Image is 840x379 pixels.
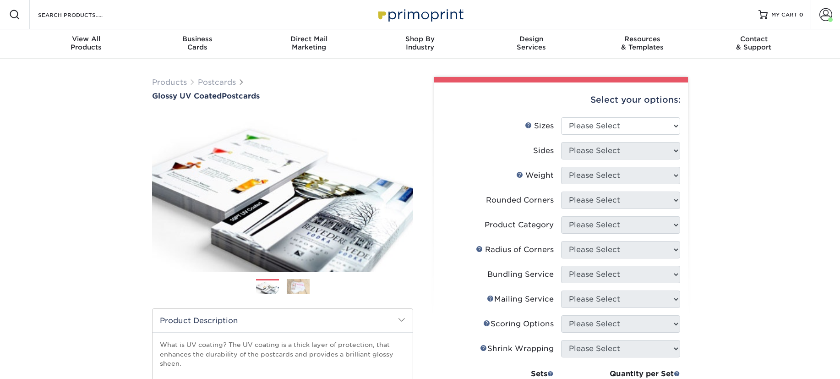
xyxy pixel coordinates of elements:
[475,35,587,51] div: Services
[365,35,476,51] div: Industry
[152,101,413,282] img: Glossy UV Coated 01
[698,35,809,43] span: Contact
[142,35,253,51] div: Cards
[476,244,554,255] div: Radius of Corners
[142,35,253,43] span: Business
[483,319,554,330] div: Scoring Options
[486,195,554,206] div: Rounded Corners
[374,5,466,24] img: Primoprint
[37,9,126,20] input: SEARCH PRODUCTS.....
[152,92,222,100] span: Glossy UV Coated
[587,35,698,51] div: & Templates
[31,35,142,43] span: View All
[152,92,413,100] a: Glossy UV CoatedPostcards
[480,343,554,354] div: Shrink Wrapping
[253,35,365,43] span: Direct Mail
[31,29,142,59] a: View AllProducts
[487,269,554,280] div: Bundling Service
[198,78,236,87] a: Postcards
[365,35,476,43] span: Shop By
[287,279,310,295] img: Postcards 02
[153,309,413,332] h2: Product Description
[152,92,413,100] h1: Postcards
[475,35,587,43] span: Design
[253,29,365,59] a: Direct MailMarketing
[525,121,554,132] div: Sizes
[799,11,803,18] span: 0
[256,280,279,296] img: Postcards 01
[365,29,476,59] a: Shop ByIndustry
[587,35,698,43] span: Resources
[31,35,142,51] div: Products
[771,11,797,19] span: MY CART
[487,294,554,305] div: Mailing Service
[533,145,554,156] div: Sides
[587,29,698,59] a: Resources& Templates
[142,29,253,59] a: BusinessCards
[152,78,187,87] a: Products
[698,29,809,59] a: Contact& Support
[253,35,365,51] div: Marketing
[442,82,681,117] div: Select your options:
[698,35,809,51] div: & Support
[516,170,554,181] div: Weight
[475,29,587,59] a: DesignServices
[485,220,554,231] div: Product Category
